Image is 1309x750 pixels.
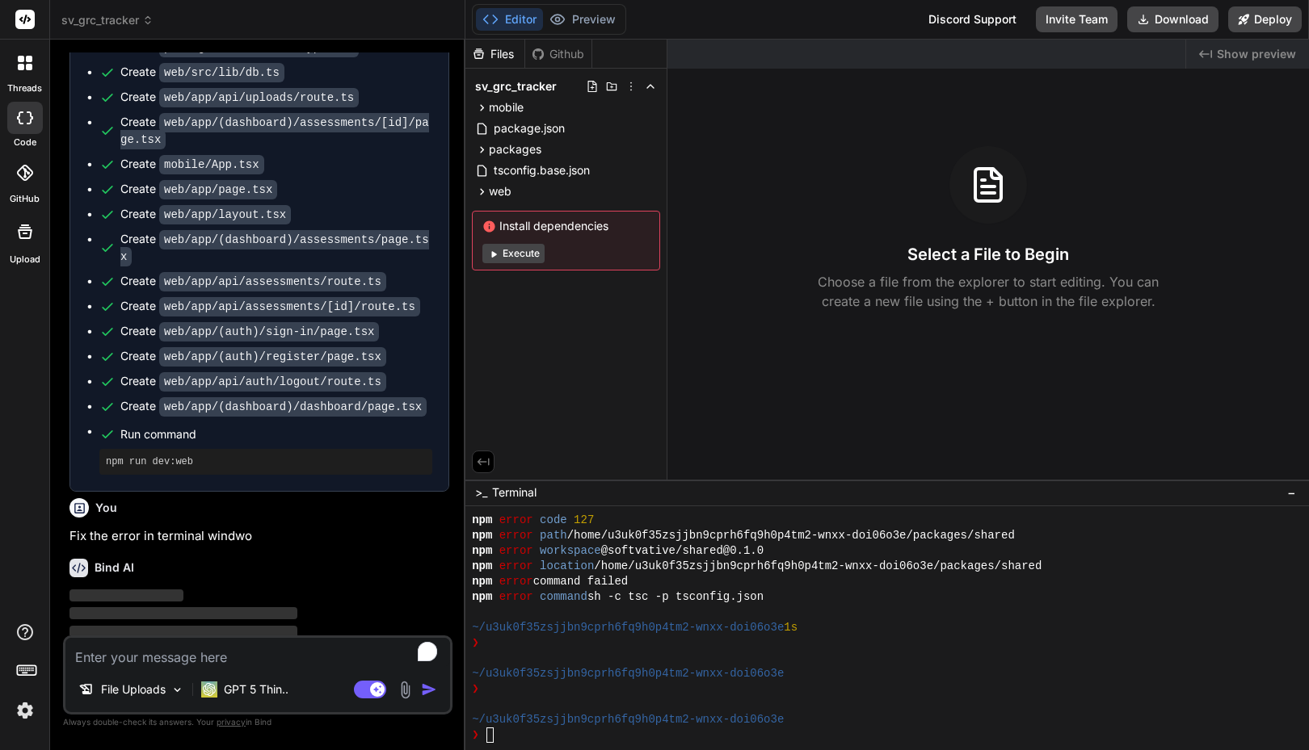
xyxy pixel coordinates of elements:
span: web [489,183,511,199]
span: error [499,543,533,559]
span: ❯ [472,635,480,651]
code: web/app/page.tsx [159,180,277,199]
span: sv_grc_tracker [61,12,154,28]
div: Create [120,348,386,365]
span: Install dependencies [482,218,650,234]
p: File Uploads [101,681,166,698]
label: code [14,136,36,149]
span: 127 [574,513,594,528]
button: Preview [543,8,622,31]
img: Pick Models [170,683,184,697]
code: web/app/api/auth/logout/route.ts [159,372,386,392]
div: Create [120,231,432,265]
span: ‌ [69,589,183,601]
span: packages [489,141,541,157]
button: Deploy [1228,6,1302,32]
code: web/app/layout.tsx [159,205,291,224]
code: web/app/api/uploads/route.ts [159,88,359,107]
code: web/app/api/assessments/[id]/route.ts [159,297,420,316]
span: npm [472,513,492,528]
span: ‌ [69,626,297,638]
span: ‌ [69,607,297,619]
div: Github [525,46,591,62]
h3: Select a File to Begin [907,243,1069,266]
span: command [540,589,587,605]
div: Create [120,206,291,223]
div: Create [120,64,284,81]
span: /home/u3uk0f35zsjjbn9cprh6fq9h0p4tm2-wnxx-doi06o3e/packages/shared [567,528,1015,543]
code: mobile/App.tsx [159,155,264,174]
span: code [540,513,567,528]
span: tsconfig.base.json [492,161,591,180]
span: path [540,528,567,543]
span: sv_grc_tracker [475,78,557,94]
span: ~/u3uk0f35zsjjbn9cprh6fq9h0p4tm2-wnxx-doi06o3e [472,712,784,727]
code: web/src/lib/db.ts [159,63,284,82]
span: location [540,559,594,574]
span: Run command [120,426,432,442]
span: sh -c tsc -p tsconfig.json [587,589,764,605]
label: threads [7,82,42,95]
div: Create [120,181,277,198]
div: Discord Support [919,6,1026,32]
span: ❯ [472,727,480,743]
code: web/app/(dashboard)/assessments/[id]/page.tsx [120,113,429,149]
span: npm [472,543,492,559]
span: ~/u3uk0f35zsjjbn9cprh6fq9h0p4tm2-wnxx-doi06o3e [472,620,784,635]
span: npm [472,559,492,574]
div: Create [120,89,359,106]
span: workspace [540,543,601,559]
div: Create [120,39,359,56]
div: Create [120,114,432,148]
p: GPT 5 Thin.. [224,681,288,698]
span: npm [472,574,492,589]
button: Download [1127,6,1219,32]
span: error [499,559,533,574]
h6: Bind AI [95,559,134,576]
span: /home/u3uk0f35zsjjbn9cprh6fq9h0p4tm2-wnxx-doi06o3e/packages/shared [594,559,1042,574]
textarea: To enrich screen reader interactions, please activate Accessibility in Grammarly extension settings [65,638,450,667]
img: attachment [396,681,415,699]
div: Create [120,156,264,173]
div: Create [120,273,386,290]
span: command failed [533,574,629,589]
span: 1s [784,620,798,635]
div: Create [120,298,420,315]
p: Choose a file from the explorer to start editing. You can create a new file using the + button in... [807,272,1169,311]
img: settings [11,697,39,724]
img: icon [421,681,437,698]
img: GPT 5 Thinking Medium [201,681,217,698]
code: web/app/(auth)/sign-in/page.tsx [159,322,379,341]
pre: npm run dev:web [106,455,426,468]
p: Fix the error in terminal windwo [69,527,449,546]
code: web/app/(dashboard)/assessments/page.tsx [120,230,429,266]
h6: You [95,500,117,516]
code: web/app/api/assessments/route.ts [159,272,386,291]
code: web/app/(auth)/register/page.tsx [159,347,386,367]
div: Create [120,373,386,390]
span: error [499,574,533,589]
p: Always double-check its answers. Your in Bind [63,714,452,730]
button: Execute [482,244,545,263]
span: npm [472,589,492,605]
span: Show preview [1217,46,1296,62]
span: error [499,589,533,605]
span: Terminal [492,484,537,501]
label: Upload [10,253,40,266]
span: mobile [489,99,524,115]
button: Editor [476,8,543,31]
div: Files [465,46,524,62]
code: web/app/(dashboard)/dashboard/page.tsx [159,397,427,417]
button: Invite Team [1036,6,1117,32]
span: @softvative/shared@0.1.0 [601,543,764,559]
span: npm [472,528,492,543]
div: Create [120,323,379,340]
span: package.json [492,119,566,138]
label: GitHub [10,192,40,206]
button: − [1284,480,1299,505]
span: − [1287,484,1296,501]
span: error [499,513,533,528]
div: Create [120,398,427,415]
span: >_ [475,484,487,501]
span: ❯ [472,681,480,697]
